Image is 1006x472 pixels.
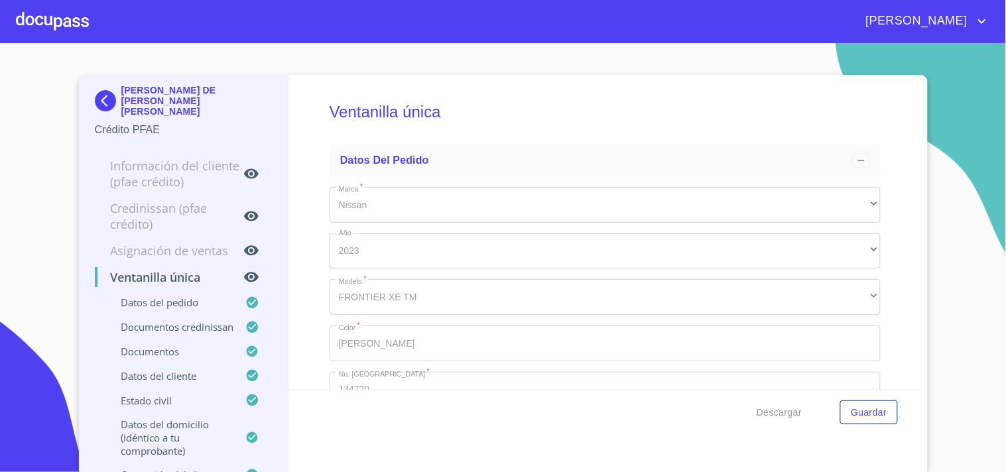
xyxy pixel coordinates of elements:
[95,394,246,407] p: Estado civil
[95,269,244,285] p: Ventanilla única
[95,296,246,309] p: Datos del pedido
[95,320,246,333] p: Documentos CrediNissan
[751,400,807,425] button: Descargar
[95,369,246,383] p: Datos del cliente
[856,11,990,32] button: account of current user
[757,404,802,421] span: Descargar
[330,85,881,139] h5: Ventanilla única
[340,154,429,166] span: Datos del pedido
[330,187,881,223] div: Nissan
[121,85,273,117] p: [PERSON_NAME] DE [PERSON_NAME] [PERSON_NAME]
[95,345,246,358] p: Documentos
[95,158,244,190] p: Información del cliente (PFAE crédito)
[95,85,273,122] div: [PERSON_NAME] DE [PERSON_NAME] [PERSON_NAME]
[95,90,121,111] img: Docupass spot blue
[330,279,881,315] div: FRONTIER XE TM
[851,404,887,421] span: Guardar
[330,233,881,269] div: 2023
[95,122,273,138] p: Crédito PFAE
[95,243,244,259] p: Asignación de Ventas
[856,11,974,32] span: [PERSON_NAME]
[95,418,246,457] p: Datos del domicilio (idéntico a tu comprobante)
[840,400,897,425] button: Guardar
[95,200,244,232] p: Credinissan (PFAE crédito)
[330,145,881,176] div: Datos del pedido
